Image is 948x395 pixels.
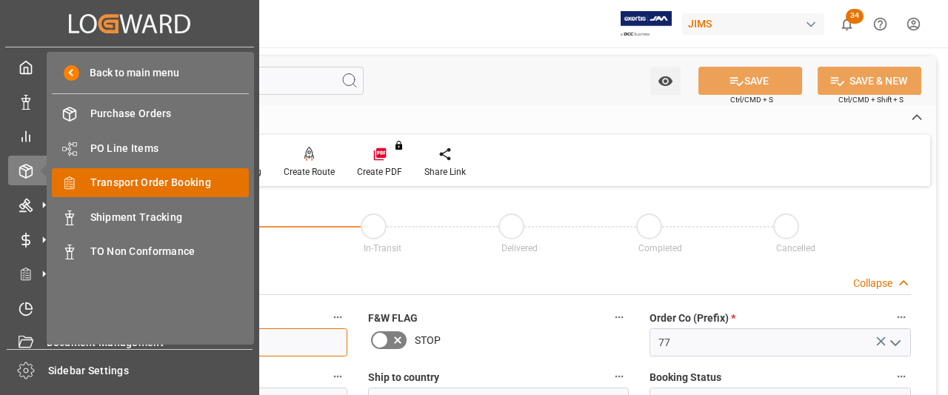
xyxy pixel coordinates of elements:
button: Country of Origin (Suffix) * [328,367,347,386]
a: My Reports [8,122,251,150]
a: Timeslot Management V2 [8,293,251,322]
span: Delivered [501,243,538,253]
span: Completed [638,243,682,253]
button: SAVE [698,67,802,95]
button: JAM Reference Number [328,308,347,327]
button: show 34 new notifications [830,7,864,41]
div: JIMS [682,13,824,35]
span: F&W FLAG [368,311,418,326]
button: F&W FLAG [610,308,629,327]
span: Booking Status [650,370,721,385]
img: Exertis%20JAM%20-%20Email%20Logo.jpg_1722504956.jpg [621,11,672,37]
span: Back to main menu [79,65,179,81]
span: Order Co (Prefix) [650,311,735,326]
a: Purchase Orders [52,99,249,128]
span: 34 [846,9,864,24]
span: Ship to country [368,370,439,385]
span: Ctrl/CMD + S [730,94,773,105]
span: Cancelled [776,243,815,253]
button: Booking Status [892,367,911,386]
span: TO Non Conformance [90,244,250,259]
button: Help Center [864,7,897,41]
button: JIMS [682,10,830,38]
span: Ctrl/CMD + Shift + S [838,94,904,105]
a: PO Line Items [52,133,249,162]
button: Ship to country [610,367,629,386]
a: TO Non Conformance [52,237,249,266]
span: STOP [415,333,441,348]
span: Transport Order Booking [90,175,250,190]
button: Order Co (Prefix) * [892,308,911,327]
a: Document Management [8,328,251,357]
span: Sidebar Settings [48,363,253,379]
span: Shipment Tracking [90,210,250,225]
span: In-Transit [364,243,401,253]
button: SAVE & NEW [818,67,921,95]
a: My Cockpit [8,53,251,82]
a: Shipment Tracking [52,202,249,231]
a: Transport Order Booking [52,168,249,197]
div: Collapse [853,276,892,291]
a: Data Management [8,87,251,116]
button: open menu [883,331,905,354]
button: open menu [650,67,681,95]
div: Create Route [284,165,335,179]
span: Purchase Orders [90,106,250,122]
span: PO Line Items [90,141,250,156]
div: Share Link [424,165,466,179]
